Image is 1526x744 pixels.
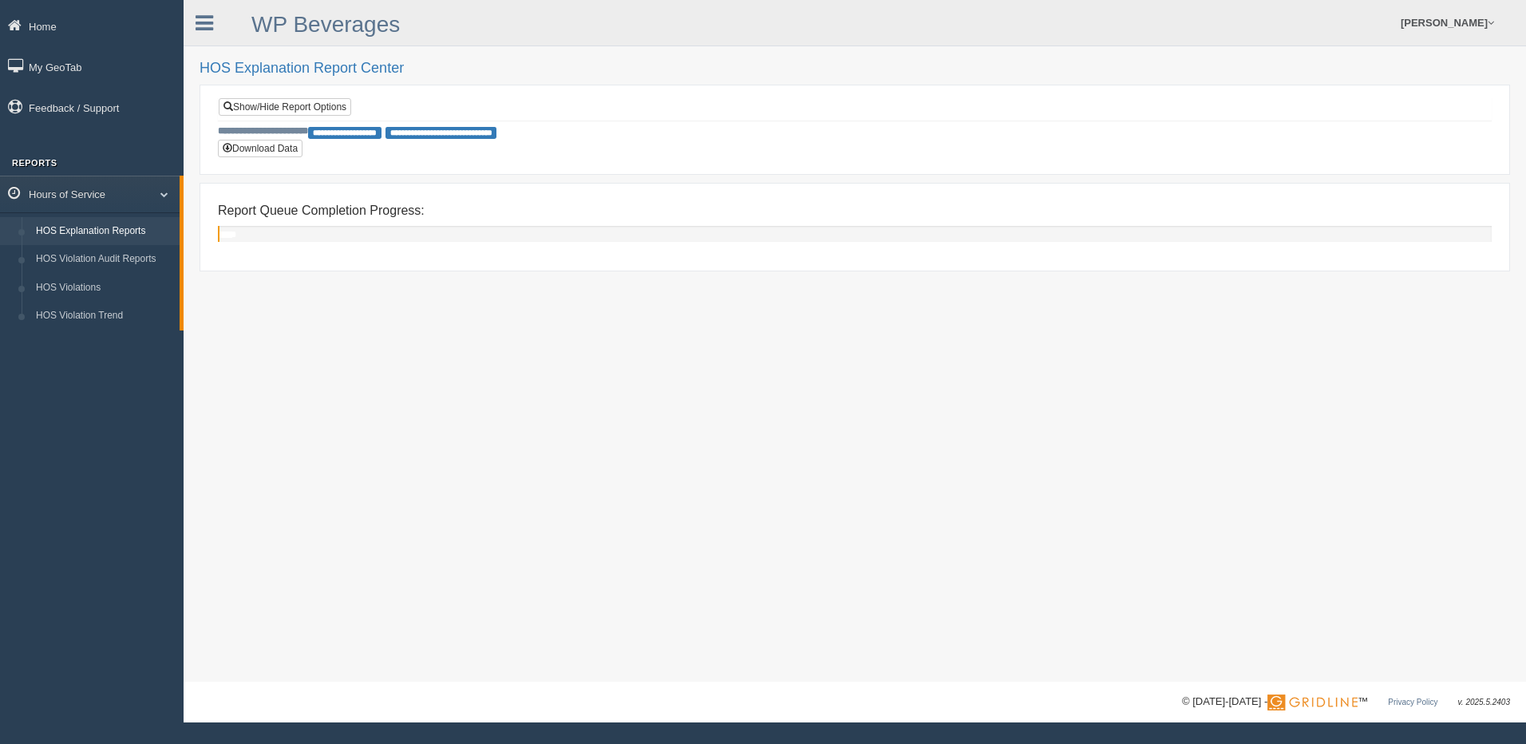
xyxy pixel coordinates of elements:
[218,204,1492,218] h4: Report Queue Completion Progress:
[29,217,180,246] a: HOS Explanation Reports
[1388,698,1437,706] a: Privacy Policy
[29,245,180,274] a: HOS Violation Audit Reports
[1267,695,1358,710] img: Gridline
[29,302,180,330] a: HOS Violation Trend
[251,12,400,37] a: WP Beverages
[218,140,302,157] button: Download Data
[1182,694,1510,710] div: © [DATE]-[DATE] - ™
[1458,698,1510,706] span: v. 2025.5.2403
[200,61,1510,77] h2: HOS Explanation Report Center
[29,274,180,303] a: HOS Violations
[219,98,351,116] a: Show/Hide Report Options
